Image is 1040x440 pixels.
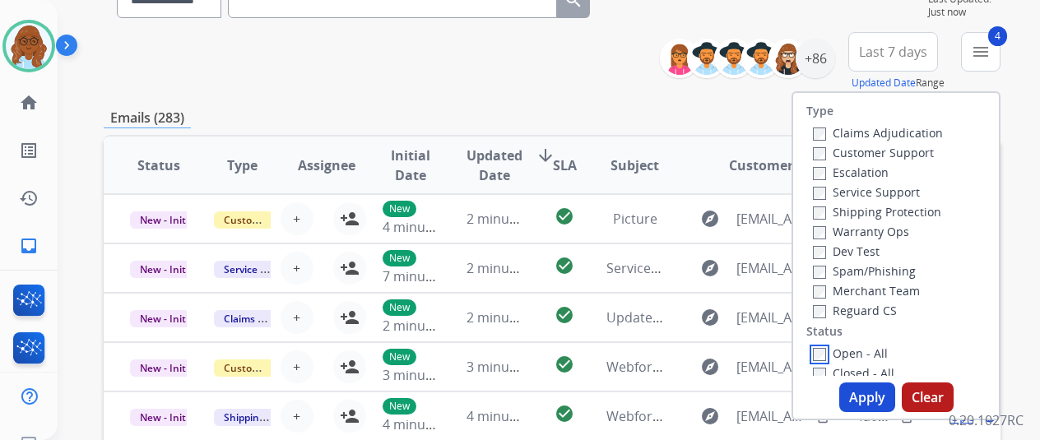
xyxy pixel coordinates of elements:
mat-icon: explore [700,406,720,426]
span: New - Initial [130,359,207,377]
span: + [293,209,300,229]
button: + [281,252,313,285]
button: Apply [839,382,895,412]
mat-icon: explore [700,308,720,327]
span: Shipping Protection [214,409,327,426]
div: +86 [796,39,835,78]
span: 4 minutes ago [383,415,471,433]
label: Dev Test [813,243,880,259]
label: Closed - All [813,365,894,381]
mat-icon: explore [700,258,720,278]
span: Assignee [298,155,355,175]
span: Updated Date [467,146,522,185]
p: New [383,201,416,217]
span: New - Initial [130,211,207,229]
label: Status [806,323,843,340]
mat-icon: list_alt [19,141,39,160]
mat-icon: explore [700,209,720,229]
mat-icon: history [19,188,39,208]
p: 0.20.1027RC [949,410,1024,430]
mat-icon: inbox [19,236,39,256]
span: [EMAIL_ADDRESS][DOMAIN_NAME] [736,357,805,377]
button: + [281,350,313,383]
span: Customer Support [214,359,321,377]
label: Open - All [813,345,888,361]
label: Escalation [813,164,889,180]
span: Subject [611,155,659,175]
label: Warranty Ops [813,224,909,239]
span: Service Support [214,261,308,278]
mat-icon: check_circle [555,206,574,226]
label: Service Support [813,184,920,200]
button: Clear [902,382,954,412]
span: Webform from [EMAIL_ADDRESS][DOMAIN_NAME] on [DATE] [606,407,979,425]
span: Customer Support [214,211,321,229]
mat-icon: menu [971,42,991,62]
span: [EMAIL_ADDRESS][DOMAIN_NAME] [736,406,805,426]
input: Warranty Ops [813,226,826,239]
p: New [383,398,416,415]
input: Dev Test [813,246,826,259]
button: + [281,400,313,433]
input: Closed - All [813,368,826,381]
span: 3 minutes ago [467,358,555,376]
mat-icon: arrow_downward [536,146,555,165]
mat-icon: person_add [340,209,360,229]
span: Just now [928,6,1001,19]
span: Range [852,76,945,90]
input: Merchant Team [813,285,826,299]
input: Claims Adjudication [813,127,826,141]
span: 4 minutes ago [383,218,471,236]
span: 2 minutes ago [467,210,555,228]
p: New [383,299,416,316]
p: New [383,349,416,365]
label: Shipping Protection [813,204,941,220]
input: Customer Support [813,147,826,160]
mat-icon: person_add [340,258,360,278]
label: Reguard CS [813,303,897,318]
label: Merchant Team [813,283,920,299]
mat-icon: check_circle [555,354,574,374]
span: + [293,357,300,377]
span: [EMAIL_ADDRESS][DOMAIN_NAME] [736,209,805,229]
span: Claims Adjudication [214,310,327,327]
input: Open - All [813,348,826,361]
span: 4 [988,26,1007,46]
span: 7 minutes ago [383,267,471,285]
span: Last 7 days [859,49,927,55]
span: [EMAIL_ADDRESS][DOMAIN_NAME] [736,258,805,278]
button: 4 [961,32,1001,72]
label: Spam/Phishing [813,263,916,279]
span: Initial Date [383,146,439,185]
p: Emails (283) [104,108,191,128]
span: 3 minutes ago [383,366,471,384]
span: 2 minutes ago [383,317,471,335]
img: avatar [6,23,52,69]
p: New [383,250,416,266]
span: Webform from [EMAIL_ADDRESS][DOMAIN_NAME] on [DATE] [606,358,979,376]
button: + [281,301,313,334]
span: Status [137,155,180,175]
mat-icon: check_circle [555,404,574,424]
mat-icon: person_add [340,308,360,327]
span: New - Initial [130,261,207,278]
input: Spam/Phishing [813,266,826,279]
mat-icon: person_add [340,406,360,426]
mat-icon: explore [700,357,720,377]
span: New - Initial [130,409,207,426]
span: New - Initial [130,310,207,327]
span: + [293,258,300,278]
label: Type [806,103,833,119]
span: 2 minutes ago [467,259,555,277]
button: Updated Date [852,76,916,90]
label: Customer Support [813,145,934,160]
span: + [293,406,300,426]
span: 4 minutes ago [467,407,555,425]
mat-icon: home [19,93,39,113]
mat-icon: person_add [340,357,360,377]
input: Shipping Protection [813,206,826,220]
span: SLA [553,155,577,175]
span: 2 minutes ago [467,308,555,327]
input: Reguard CS [813,305,826,318]
button: Last 7 days [848,32,938,72]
